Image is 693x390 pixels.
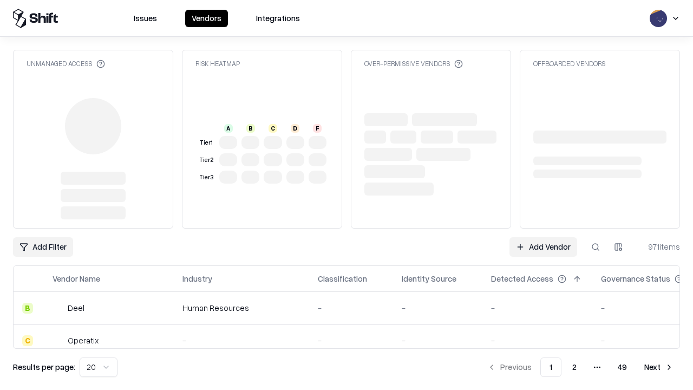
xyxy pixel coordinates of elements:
a: Add Vendor [509,237,577,257]
div: D [291,124,299,133]
button: 2 [564,357,585,377]
button: Issues [127,10,164,27]
div: C [22,335,33,346]
div: F [313,124,322,133]
div: Over-Permissive Vendors [364,59,463,68]
div: Offboarded Vendors [533,59,605,68]
div: C [269,124,277,133]
div: Tier 3 [198,173,215,182]
div: Classification [318,273,367,284]
div: Governance Status [601,273,670,284]
button: Vendors [185,10,228,27]
div: - [182,335,300,346]
div: Risk Heatmap [195,59,240,68]
button: Next [638,357,680,377]
button: 1 [540,357,561,377]
div: B [22,303,33,314]
button: 49 [609,357,636,377]
div: A [224,124,233,133]
button: Integrations [250,10,306,27]
div: Tier 1 [198,138,215,147]
div: - [318,335,384,346]
div: Deel [68,302,84,314]
button: Add Filter [13,237,73,257]
div: Vendor Name [53,273,100,284]
div: - [402,335,474,346]
nav: pagination [481,357,680,377]
div: Detected Access [491,273,553,284]
div: - [491,335,584,346]
img: Operatix [53,335,63,346]
div: B [246,124,255,133]
div: Unmanaged Access [27,59,105,68]
div: Identity Source [402,273,456,284]
div: Tier 2 [198,155,215,165]
div: - [318,302,384,314]
div: - [402,302,474,314]
img: Deel [53,303,63,314]
div: Operatix [68,335,99,346]
div: - [491,302,584,314]
p: Results per page: [13,361,75,373]
div: Industry [182,273,212,284]
div: Human Resources [182,302,300,314]
div: 971 items [637,241,680,252]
